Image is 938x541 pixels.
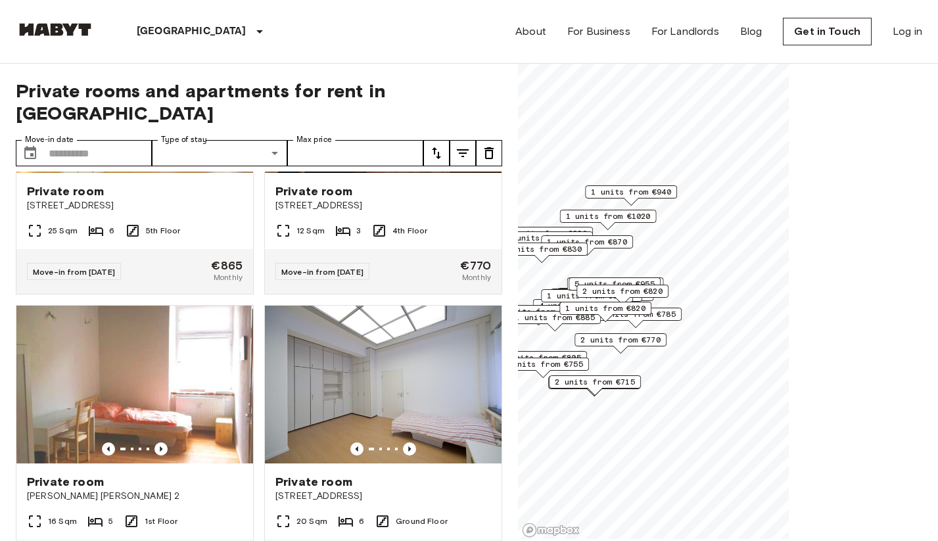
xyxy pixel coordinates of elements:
label: Type of stay [161,134,207,145]
span: 4 units from €1010 [539,300,624,312]
span: Private room [27,474,104,490]
div: Map marker [550,289,642,309]
span: Ground Floor [396,515,448,527]
span: Private rooms and apartments for rent in [GEOGRAPHIC_DATA] [16,80,502,124]
span: 2 units from €770 [580,334,661,346]
button: Choose date [17,140,43,166]
span: 2 units from €830 [502,243,582,255]
button: Previous image [350,442,363,456]
div: Map marker [549,375,641,396]
span: 1 units from €885 [515,312,595,323]
span: 1 units from €1020 [566,210,651,222]
div: Map marker [495,351,587,371]
label: Max price [296,134,332,145]
span: Monthly [462,271,491,283]
a: Log in [893,24,922,39]
a: Blog [740,24,762,39]
div: Map marker [576,285,668,305]
span: 5 units from €955 [575,278,655,290]
a: For Business [567,24,630,39]
div: Map marker [497,358,589,378]
a: About [515,24,546,39]
span: 20 Sqm [296,515,327,527]
div: Map marker [509,311,601,331]
span: 2 units from €795 [507,232,587,244]
span: 6 units from €785 [596,308,676,320]
button: tune [476,140,502,166]
button: Previous image [102,442,115,456]
span: 2 units from €820 [582,285,663,297]
span: 12 Sqm [296,225,325,237]
span: 3 units from €980 [498,306,578,318]
span: [PERSON_NAME] [PERSON_NAME] 2 [27,490,243,503]
span: 1st Floor [145,515,177,527]
span: Private room [27,183,104,199]
span: 5 units from €755 [503,358,583,370]
a: Mapbox logo [522,523,580,538]
span: 1 units from €820 [565,302,645,314]
span: 25 Sqm [48,225,78,237]
button: Previous image [154,442,168,456]
span: 1 units from €930 [547,290,627,302]
div: Map marker [496,243,588,263]
img: Habyt [16,23,95,36]
span: 5 [108,515,113,527]
div: Map marker [501,231,593,252]
div: Map marker [557,288,654,308]
span: 16 Sqm [48,515,77,527]
span: €770 [460,260,491,271]
button: Previous image [403,442,416,456]
a: Get in Touch [783,18,872,45]
span: 2 units from €715 [555,376,635,388]
span: Move-in from [DATE] [33,267,115,277]
div: Map marker [569,277,661,298]
div: Map marker [548,376,640,396]
span: [STREET_ADDRESS] [27,199,243,212]
span: 2 units from €990 [507,227,587,239]
span: 6 [109,225,114,237]
span: 6 [359,515,364,527]
div: Map marker [533,299,630,319]
div: Map marker [560,210,657,230]
p: [GEOGRAPHIC_DATA] [137,24,246,39]
img: Marketing picture of unit DE-02-010-02M [16,306,253,463]
span: Monthly [214,271,243,283]
span: €865 [211,260,243,271]
span: 4th Floor [392,225,427,237]
div: Map marker [541,289,633,310]
span: 1 units from €940 [591,186,671,198]
button: tune [450,140,476,166]
img: Marketing picture of unit DE-02-021-06M [265,306,502,463]
canvas: Map [518,64,789,539]
div: Map marker [575,333,667,354]
a: For Landlords [651,24,719,39]
div: Map marker [585,185,677,206]
span: [STREET_ADDRESS] [275,490,491,503]
span: 2 units from €805 [501,352,581,364]
span: Private room [275,183,352,199]
label: Move-in date [25,134,74,145]
div: Map marker [492,305,584,325]
div: Map marker [501,227,593,247]
span: Move-in from [DATE] [281,267,363,277]
span: 1 units from €870 [547,236,627,248]
span: [STREET_ADDRESS] [275,199,491,212]
span: Private room [275,474,352,490]
div: Map marker [567,277,664,298]
span: 5th Floor [146,225,180,237]
button: tune [423,140,450,166]
span: 3 [356,225,361,237]
div: Map marker [559,302,651,322]
div: Map marker [541,235,633,256]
